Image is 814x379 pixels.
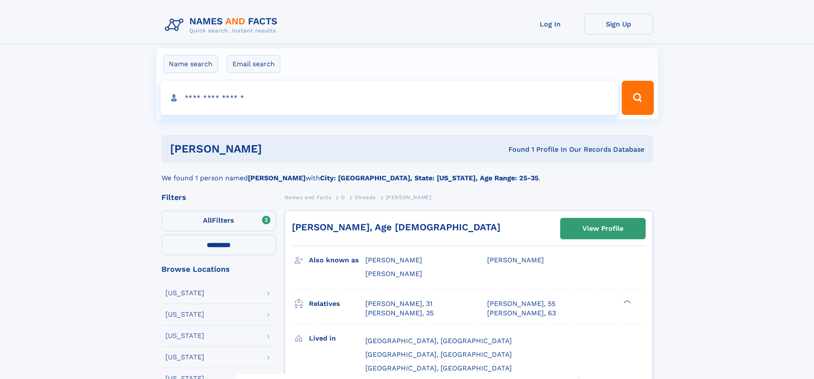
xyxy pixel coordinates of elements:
[341,194,345,200] span: O
[487,256,544,264] span: [PERSON_NAME]
[355,192,376,203] a: Obeada
[561,218,645,239] a: View Profile
[162,265,276,273] div: Browse Locations
[161,81,618,115] input: search input
[516,14,585,35] a: Log In
[227,55,280,73] label: Email search
[365,337,512,345] span: [GEOGRAPHIC_DATA], [GEOGRAPHIC_DATA]
[385,145,644,154] div: Found 1 Profile In Our Records Database
[365,350,512,358] span: [GEOGRAPHIC_DATA], [GEOGRAPHIC_DATA]
[163,55,218,73] label: Name search
[365,364,512,372] span: [GEOGRAPHIC_DATA], [GEOGRAPHIC_DATA]
[170,144,385,154] h1: [PERSON_NAME]
[248,174,306,182] b: [PERSON_NAME]
[292,222,500,232] a: [PERSON_NAME], Age [DEMOGRAPHIC_DATA]
[309,253,365,267] h3: Also known as
[341,192,345,203] a: O
[622,81,653,115] button: Search Button
[487,308,556,318] a: [PERSON_NAME], 63
[162,211,276,231] label: Filters
[320,174,538,182] b: City: [GEOGRAPHIC_DATA], State: [US_STATE], Age Range: 25-35
[165,332,204,339] div: [US_STATE]
[365,308,434,318] a: [PERSON_NAME], 35
[309,331,365,346] h3: Lived in
[365,256,422,264] span: [PERSON_NAME]
[162,163,653,183] div: We found 1 person named with .
[162,14,285,37] img: Logo Names and Facts
[386,194,432,200] span: [PERSON_NAME]
[162,194,276,201] div: Filters
[621,299,632,304] div: ❯
[585,14,653,35] a: Sign Up
[165,311,204,318] div: [US_STATE]
[309,297,365,311] h3: Relatives
[365,299,432,308] a: [PERSON_NAME], 31
[582,219,623,238] div: View Profile
[487,299,555,308] a: [PERSON_NAME], 55
[365,270,422,278] span: [PERSON_NAME]
[285,192,332,203] a: Names and Facts
[165,354,204,361] div: [US_STATE]
[165,290,204,297] div: [US_STATE]
[203,216,212,224] span: All
[355,194,376,200] span: Obeada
